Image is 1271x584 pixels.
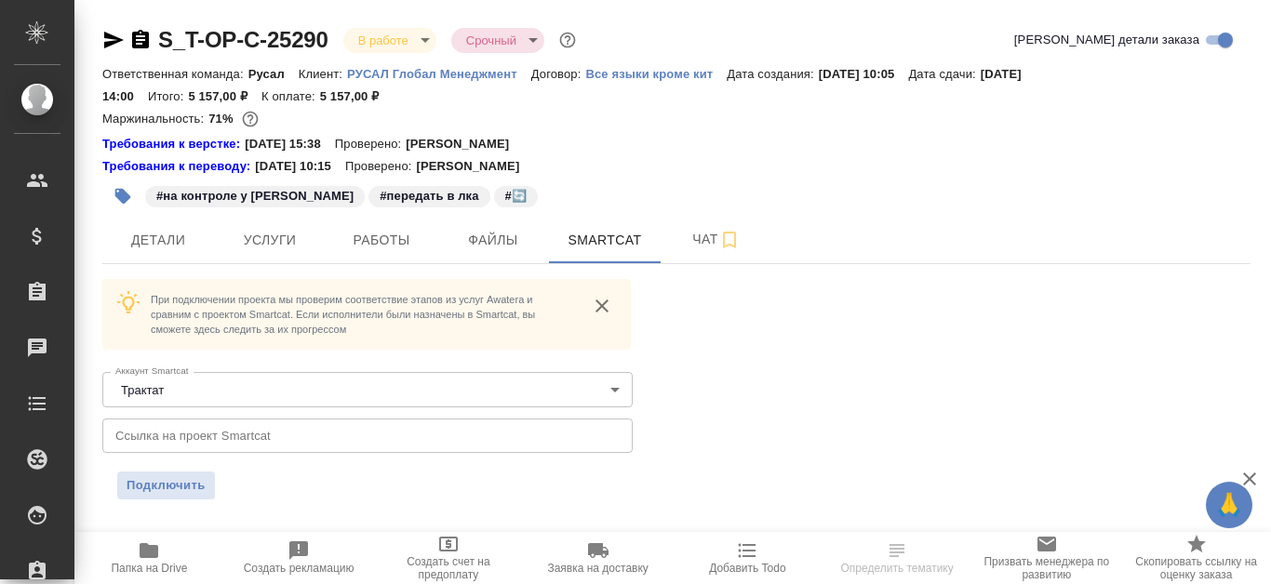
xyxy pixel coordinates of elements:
p: Дата сдачи: [908,67,980,81]
p: Все языки кроме кит [585,67,727,81]
p: Русал [248,67,299,81]
div: Трактат [102,372,633,407]
p: К оплате: [261,89,320,103]
p: [PERSON_NAME] [416,157,533,176]
div: Нажми, чтобы открыть папку с инструкцией [102,135,245,153]
span: Детали [114,229,203,252]
a: РУСАЛ Глобал Менеджмент [347,65,531,81]
span: передать в лка [367,187,491,203]
button: 1247.20 RUB; [238,107,262,131]
p: 71% [208,112,237,126]
button: Добавить тэг [102,176,143,217]
p: Ответственная команда: [102,67,248,81]
div: Нажми, чтобы открыть папку с инструкцией [102,157,255,176]
p: При подключении проекта мы проверим соответствие этапов из услуг Awatera и сравним с проектом Sma... [151,292,573,337]
p: 5 157,00 ₽ [188,89,261,103]
p: #передать в лка [380,187,478,206]
span: Smartcat [560,229,649,252]
button: Доп статусы указывают на важность/срочность заказа [555,28,580,52]
span: 🙏 [1213,485,1245,524]
button: Срочный [461,33,522,48]
span: Подключить [127,476,206,495]
button: Скопировать ссылку [129,29,152,51]
p: Итого: [148,89,188,103]
span: Работы [337,229,426,252]
p: Клиент: [299,67,347,81]
span: Услуги [225,229,314,252]
span: Файлы [448,229,538,252]
span: Чат [672,228,761,251]
button: Чтобы определение сработало, загрузи исходные файлы на странице "файлы" и привяжи проект в SmartCat [823,532,972,584]
a: Все языки кроме кит [585,65,727,81]
span: [PERSON_NAME] детали заказа [1014,31,1199,49]
button: В работе [353,33,414,48]
p: Дата создания: [727,67,818,81]
p: #🔄️ [505,187,527,206]
p: 5 157,00 ₽ [320,89,394,103]
p: Проверено: [335,135,407,153]
button: Трактат [115,382,169,398]
span: 🔄️ [492,187,540,203]
a: S_T-OP-C-25290 [158,27,328,52]
p: [PERSON_NAME] [406,135,523,153]
a: Требования к переводу: [102,157,255,176]
p: #на контроле у [PERSON_NAME] [156,187,354,206]
p: [DATE] 10:15 [255,157,345,176]
svg: Подписаться [718,229,741,251]
p: РУСАЛ Глобал Менеджмент [347,67,531,81]
div: В работе [451,28,544,53]
button: close [588,292,616,320]
button: Скопировать ссылку для ЯМессенджера [102,29,125,51]
span: на контроле у Исаева [143,187,367,203]
button: 🙏 [1206,482,1252,528]
p: [DATE] 15:38 [245,135,335,153]
button: Подключить [117,471,215,499]
p: Договор: [531,67,586,81]
div: В работе [343,28,436,53]
p: Маржинальность: [102,112,208,126]
p: [DATE] 10:05 [819,67,909,81]
a: Требования к верстке: [102,135,245,153]
p: Проверено: [345,157,417,176]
